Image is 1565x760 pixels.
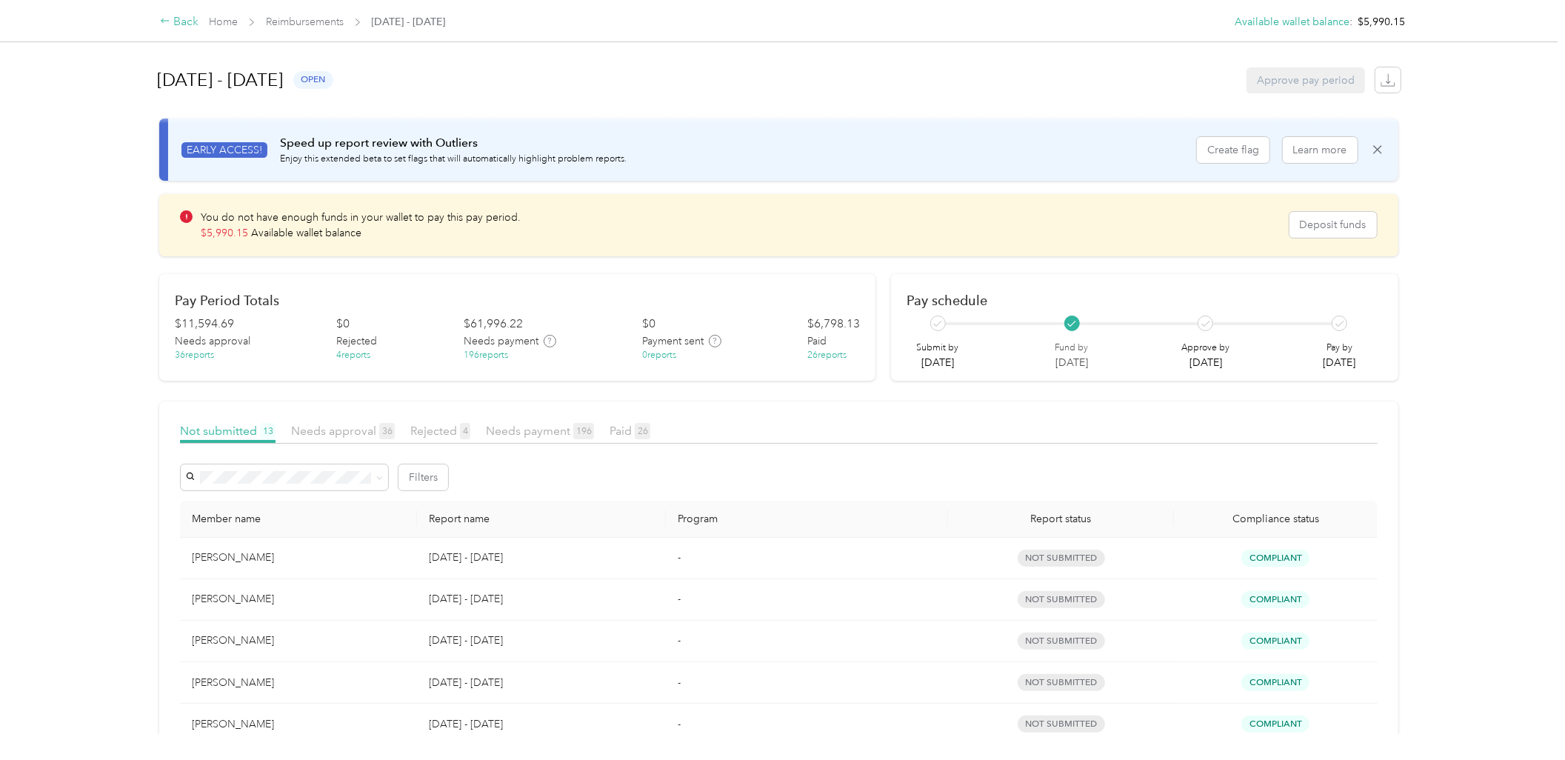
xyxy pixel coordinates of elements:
span: 36 [379,423,395,439]
p: You do not have enough funds in your wallet to pay this pay period. [201,210,521,225]
div: [PERSON_NAME] [192,591,405,607]
span: 196 [573,423,594,439]
button: Available wallet balance [1235,14,1349,30]
span: not submitted [1018,550,1105,567]
p: [DATE] [1055,355,1089,370]
span: Compliant [1241,550,1309,567]
div: 36 reports [175,349,214,362]
div: [PERSON_NAME] [192,550,405,566]
div: 4 reports [336,349,370,362]
div: 196 reports [464,349,508,362]
span: 4 [460,423,470,439]
span: not submitted [1018,591,1105,608]
span: not submitted [1018,674,1105,691]
h2: Pay schedule [907,293,1383,308]
div: Back [160,13,198,31]
div: [PERSON_NAME] [192,716,405,733]
a: Reimbursements [266,16,344,28]
span: not submitted [1018,716,1105,733]
span: Paid [807,333,827,349]
span: not submitted [1018,633,1105,650]
div: [PERSON_NAME] [192,633,405,649]
p: [DATE] - [DATE] [429,633,653,649]
span: Compliance status [1186,513,1366,525]
span: Needs payment [464,333,538,349]
th: Member name [180,501,417,538]
p: Fund by [1055,341,1089,355]
span: : [1349,14,1352,30]
div: 0 reports [642,349,676,362]
button: Learn more [1283,137,1358,163]
p: [DATE] [1181,355,1229,370]
div: $ 11,594.69 [175,316,234,333]
div: $ 0 [336,316,350,333]
span: Report status [960,513,1162,525]
span: Rejected [336,333,377,349]
p: [DATE] [1324,355,1356,370]
td: - [666,621,948,662]
div: [PERSON_NAME] [192,675,405,691]
p: [DATE] - [DATE] [429,716,653,733]
p: Submit by [917,341,959,355]
h2: Pay Period Totals [175,293,860,308]
td: - [666,538,948,579]
div: $ 0 [642,316,655,333]
span: Compliant [1241,716,1309,733]
p: Pay by [1324,341,1356,355]
span: Payment sent [642,333,704,349]
span: $5,990.15 [1358,14,1405,30]
span: Needs approval [175,333,250,349]
span: 13 [260,423,276,439]
p: [DATE] [917,355,959,370]
span: Paid [610,424,650,438]
p: Approve by [1181,341,1229,355]
div: $ 61,996.22 [464,316,523,333]
span: Rejected [410,424,470,438]
div: Member name [192,513,405,525]
a: Home [209,16,238,28]
iframe: Everlance-gr Chat Button Frame [1482,677,1565,760]
span: 26 [635,423,650,439]
button: Filters [398,464,448,490]
span: EARLY ACCESS! [181,142,267,158]
span: Compliant [1241,674,1309,691]
p: Speed up report review with Outliers [280,134,627,153]
div: $ 6,798.13 [807,316,860,333]
span: Needs approval [291,424,395,438]
span: Needs payment [486,424,594,438]
td: - [666,662,948,704]
h1: [DATE] - [DATE] [157,62,283,98]
p: [DATE] - [DATE] [429,591,653,607]
th: Report name [417,501,665,538]
span: Not submitted [180,424,276,438]
span: [DATE] - [DATE] [372,14,446,30]
span: Compliant [1241,591,1309,608]
div: 26 reports [807,349,847,362]
span: open [293,71,333,88]
span: Available wallet balance [251,227,361,239]
td: - [666,704,948,745]
button: Deposit funds [1289,212,1377,238]
span: Compliant [1241,633,1309,650]
p: Enjoy this extended beta to set flags that will automatically highlight problem reports. [280,153,627,166]
td: - [666,579,948,621]
th: Program [666,501,948,538]
p: [DATE] - [DATE] [429,550,653,566]
button: Create flag [1197,137,1269,163]
span: $ 5,990.15 [201,227,248,239]
p: [DATE] - [DATE] [429,675,653,691]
